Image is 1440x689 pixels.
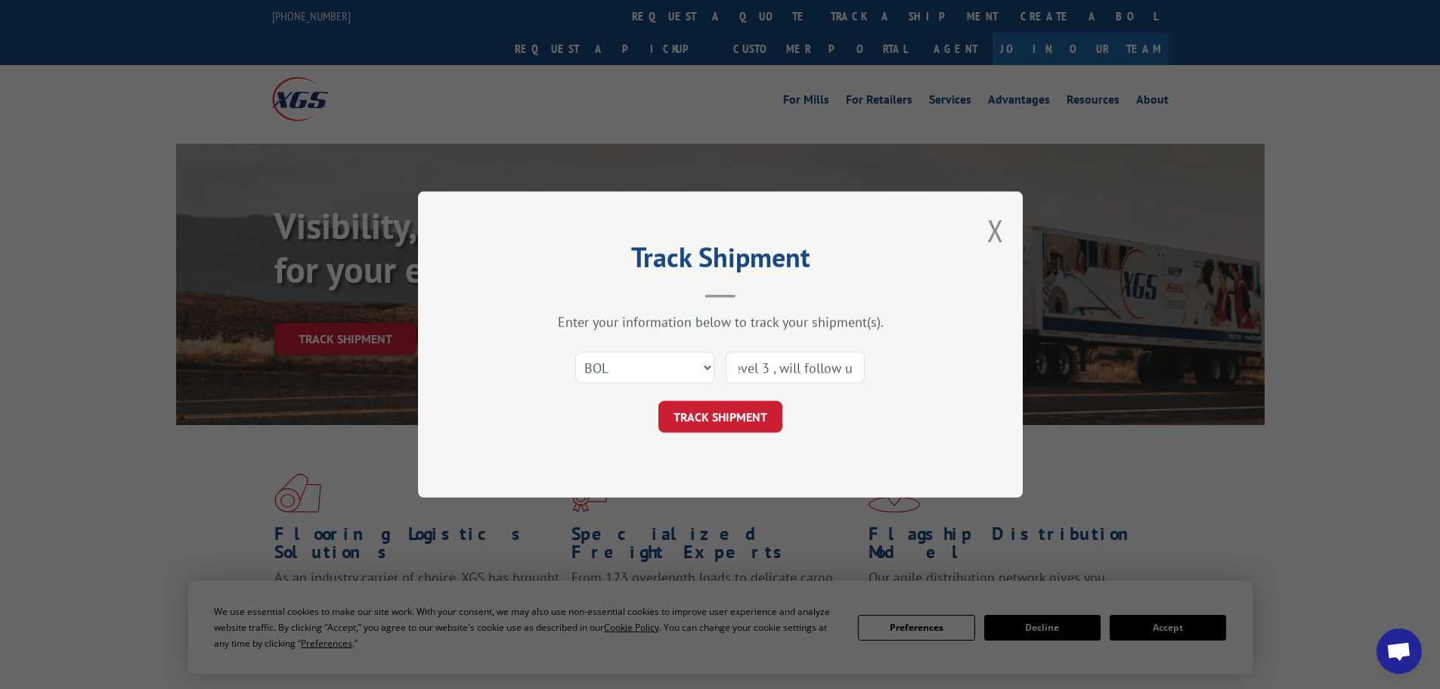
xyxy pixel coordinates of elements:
div: Enter your information below to track your shipment(s). [494,313,947,331]
input: Number(s) [726,352,865,383]
h2: Track Shipment [494,247,947,275]
button: Close modal [987,210,1004,250]
div: Open chat [1377,628,1422,674]
button: TRACK SHIPMENT [658,401,782,433]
